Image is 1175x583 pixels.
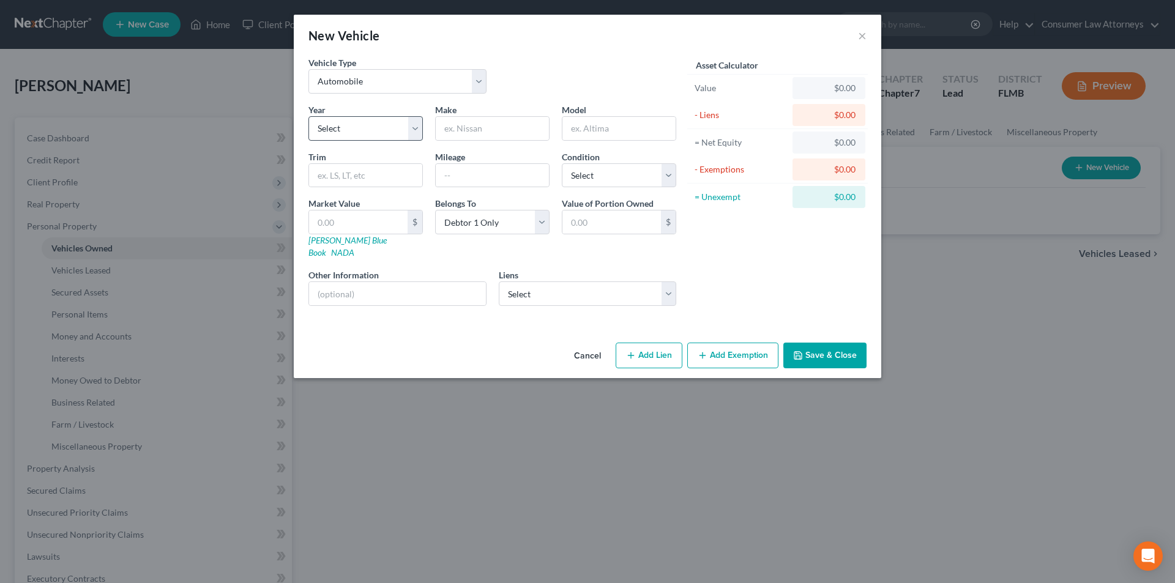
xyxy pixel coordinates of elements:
[408,210,422,234] div: $
[435,150,465,163] label: Mileage
[802,109,856,121] div: $0.00
[695,136,787,149] div: = Net Equity
[308,197,360,210] label: Market Value
[802,191,856,203] div: $0.00
[436,117,549,140] input: ex. Nissan
[308,150,326,163] label: Trim
[695,163,787,176] div: - Exemptions
[499,269,518,281] label: Liens
[562,210,661,234] input: 0.00
[331,247,354,258] a: NADA
[562,103,586,116] label: Model
[308,56,356,69] label: Vehicle Type
[695,109,787,121] div: - Liens
[308,269,379,281] label: Other Information
[661,210,676,234] div: $
[309,282,486,305] input: (optional)
[309,164,422,187] input: ex. LS, LT, etc
[802,136,856,149] div: $0.00
[436,164,549,187] input: --
[858,28,867,43] button: ×
[562,150,600,163] label: Condition
[783,343,867,368] button: Save & Close
[564,344,611,368] button: Cancel
[695,191,787,203] div: = Unexempt
[309,210,408,234] input: 0.00
[802,163,856,176] div: $0.00
[435,198,476,209] span: Belongs To
[687,343,778,368] button: Add Exemption
[308,235,387,258] a: [PERSON_NAME] Blue Book
[562,117,676,140] input: ex. Altima
[308,103,326,116] label: Year
[695,82,787,94] div: Value
[802,82,856,94] div: $0.00
[696,59,758,72] label: Asset Calculator
[562,197,654,210] label: Value of Portion Owned
[435,105,457,115] span: Make
[308,27,379,44] div: New Vehicle
[1133,541,1163,571] div: Open Intercom Messenger
[616,343,682,368] button: Add Lien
